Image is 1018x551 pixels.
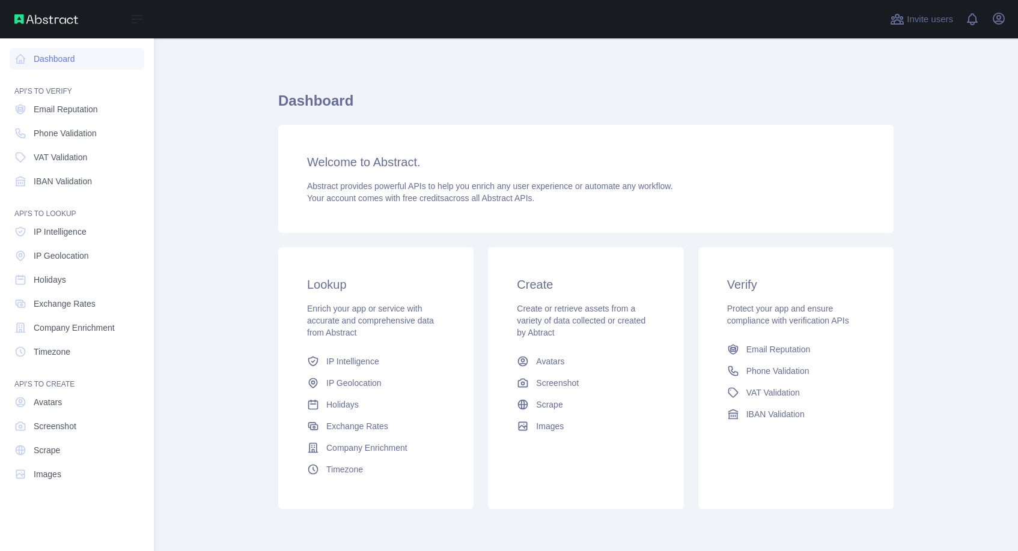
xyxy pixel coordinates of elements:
[536,399,562,411] span: Scrape
[907,13,953,26] span: Invite users
[10,415,144,437] a: Screenshot
[307,193,534,203] span: Your account comes with across all Abstract APIs.
[10,341,144,363] a: Timezone
[302,394,450,415] a: Holidays
[10,391,144,413] a: Avatars
[326,442,407,454] span: Company Enrichment
[34,151,87,163] span: VAT Validation
[746,343,811,355] span: Email Reputation
[746,408,805,420] span: IBAN Validation
[34,346,70,358] span: Timezone
[302,415,450,437] a: Exchange Rates
[34,298,96,310] span: Exchange Rates
[10,98,144,120] a: Email Reputation
[10,269,144,291] a: Holidays
[10,463,144,485] a: Images
[307,304,434,337] span: Enrich your app or service with accurate and comprehensive data from Abstract
[727,276,865,293] h3: Verify
[536,377,579,389] span: Screenshot
[10,146,144,168] a: VAT Validation
[34,274,66,286] span: Holidays
[722,403,870,425] a: IBAN Validation
[10,317,144,339] a: Company Enrichment
[746,365,809,377] span: Phone Validation
[34,103,98,115] span: Email Reputation
[10,122,144,144] a: Phone Validation
[746,387,800,399] span: VAT Validation
[536,420,564,432] span: Images
[888,10,956,29] button: Invite users
[34,175,92,187] span: IBAN Validation
[722,339,870,360] a: Email Reputation
[512,372,659,394] a: Screenshot
[10,72,144,96] div: API'S TO VERIFY
[302,372,450,394] a: IP Geolocation
[34,444,60,456] span: Scrape
[302,351,450,372] a: IP Intelligence
[326,355,379,367] span: IP Intelligence
[10,293,144,315] a: Exchange Rates
[512,415,659,437] a: Images
[302,437,450,459] a: Company Enrichment
[326,463,363,475] span: Timezone
[34,127,97,139] span: Phone Validation
[10,439,144,461] a: Scrape
[326,399,359,411] span: Holidays
[517,304,645,337] span: Create or retrieve assets from a variety of data collected or created by Abtract
[727,304,849,325] span: Protect your app and ensure compliance with verification APIs
[722,360,870,382] a: Phone Validation
[307,154,865,170] h3: Welcome to Abstract.
[307,181,673,191] span: Abstract provides powerful APIs to help you enrich any user experience or automate any workflow.
[722,382,870,403] a: VAT Validation
[34,468,61,480] span: Images
[10,170,144,192] a: IBAN Validation
[326,377,382,389] span: IP Geolocation
[14,14,78,24] img: Abstract API
[517,276,654,293] h3: Create
[10,365,144,389] div: API'S TO CREATE
[302,459,450,480] a: Timezone
[278,91,894,120] h1: Dashboard
[10,48,144,70] a: Dashboard
[34,420,76,432] span: Screenshot
[10,221,144,242] a: IP Intelligence
[512,394,659,415] a: Scrape
[307,276,445,293] h3: Lookup
[34,322,115,334] span: Company Enrichment
[34,250,89,262] span: IP Geolocation
[326,420,388,432] span: Exchange Rates
[536,355,564,367] span: Avatars
[10,194,144,218] div: API'S TO LOOKUP
[34,396,62,408] span: Avatars
[403,193,444,203] span: free credits
[10,245,144,266] a: IP Geolocation
[34,226,87,238] span: IP Intelligence
[512,351,659,372] a: Avatars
